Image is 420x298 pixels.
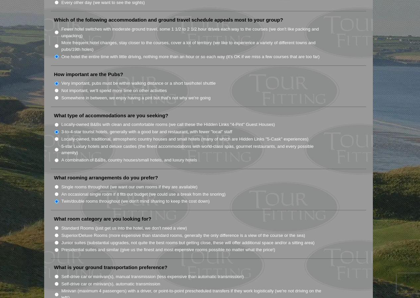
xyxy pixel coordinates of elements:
label: Standard Rooms (just get us into the hotel, we don't need a view) [61,225,187,232]
label: Which of the following accommodation and ground travel schedule appeals most to your group? [54,17,283,23]
label: One hotel the entire time with little driving, nothing more than an hour or so each way (it’s OK ... [61,53,320,60]
label: Self-drive car or minivan(s), manual transmission (less expensive than automatic transmission) [61,273,244,280]
label: Presidential suites and similar (give us the finest and most expensive rooms possible no matter w... [61,247,275,253]
label: Single rooms throughout (we want our own rooms if they are available) [61,184,198,190]
label: Very important, pubs must be within walking distance or a short taxi/hotel shuttle [61,80,216,87]
label: An occasional single room if it fits our budget (we could use a break from the snoring) [61,191,226,198]
label: More frequent hotel changes, stay closer to the courses, cover a lot of territory (we like to exp... [61,40,328,52]
label: What type of accommodations are you seeking? [54,112,168,119]
label: A combination of B&Bs, country houses/small hotels, and luxury hotels [61,157,197,163]
label: Fewer hotel switches with moderate ground travel, some 1 1/2 to 2 1/2 hour drives each way to the... [61,26,328,39]
label: Twin/double rooms throughout (we don't mind sharing to keep the cost down) [61,198,210,205]
label: What rooming arrangements do you prefer? [54,174,158,181]
label: Superior/Deluxe Rooms (more expensive than standard rooms, generally the only difference is a vie... [61,232,305,239]
label: Somewhere in between, we enjoy having a pint but that's not why we're going [61,95,211,101]
label: How important are the Pubs? [54,71,123,78]
label: 3-to-4-star tourist hotels, generally with a good bar and restaurant, with fewer "local" staff [61,129,232,135]
label: Locally-owned B&Bs with clean and comfortable rooms (we call these the Hidden Links "4-Pint" Gues... [61,121,275,128]
label: 5-star Luxury hotels and deluxe castles (the finest accommodations with world-class spas, gourmet... [61,143,328,156]
label: Self-drive car or minivan(s), automatic transmission [61,281,160,287]
label: Locally-owned, traditional, atmospheric country houses and small hotels (many of which are Hidden... [61,136,309,143]
label: Junior suites (substantial upgrades, not quite the best rooms but getting close, these will offer... [61,240,315,246]
label: What is your ground transportation preference? [54,264,168,271]
label: Not important, we'll spend more time on other activities [61,87,167,94]
label: What room category are you looking for? [54,216,151,222]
